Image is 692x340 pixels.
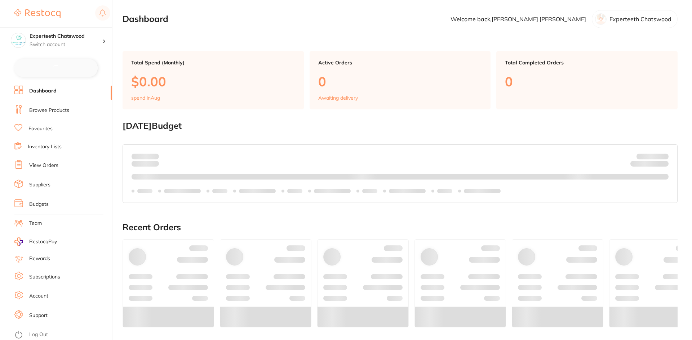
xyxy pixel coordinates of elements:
[28,143,62,150] a: Inventory Lists
[464,188,501,194] p: Labels extended
[29,312,48,319] a: Support
[131,74,295,89] p: $0.00
[29,201,49,208] a: Budgets
[29,87,57,95] a: Dashboard
[29,293,48,300] a: Account
[123,51,304,109] a: Total Spend (Monthly)$0.00spend inAug
[29,181,50,189] a: Suppliers
[29,107,69,114] a: Browse Products
[655,153,669,159] strong: $NaN
[437,188,452,194] p: Labels
[28,125,53,132] a: Favourites
[14,5,61,22] a: Restocq Logo
[29,273,60,281] a: Subscriptions
[131,95,160,101] p: spend in Aug
[11,33,26,47] img: Experteeth Chatswood
[318,60,482,65] p: Active Orders
[630,159,669,168] p: Remaining:
[362,188,377,194] p: Labels
[29,255,50,262] a: Rewards
[14,237,57,246] a: RestocqPay
[496,51,678,109] a: Total Completed Orders0
[505,74,669,89] p: 0
[30,41,102,48] p: Switch account
[287,188,302,194] p: Labels
[451,16,586,22] p: Welcome back, [PERSON_NAME] [PERSON_NAME]
[132,153,159,159] p: Spent:
[389,188,426,194] p: Labels extended
[123,121,678,131] h2: [DATE] Budget
[146,153,159,159] strong: $0.00
[14,237,23,246] img: RestocqPay
[131,60,295,65] p: Total Spend (Monthly)
[318,95,358,101] p: Awaiting delivery
[505,60,669,65] p: Total Completed Orders
[14,9,61,18] img: Restocq Logo
[137,188,152,194] p: Labels
[609,16,671,22] p: Experteeth Chatswood
[30,33,102,40] h4: Experteeth Chatswood
[29,331,48,338] a: Log Out
[29,162,58,169] a: View Orders
[314,188,351,194] p: Labels extended
[123,222,678,232] h2: Recent Orders
[132,159,159,168] p: month
[656,162,669,168] strong: $0.00
[636,153,669,159] p: Budget:
[239,188,276,194] p: Labels extended
[212,188,227,194] p: Labels
[164,188,201,194] p: Labels extended
[318,74,482,89] p: 0
[29,220,42,227] a: Team
[310,51,491,109] a: Active Orders0Awaiting delivery
[123,14,168,24] h2: Dashboard
[29,238,57,245] span: RestocqPay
